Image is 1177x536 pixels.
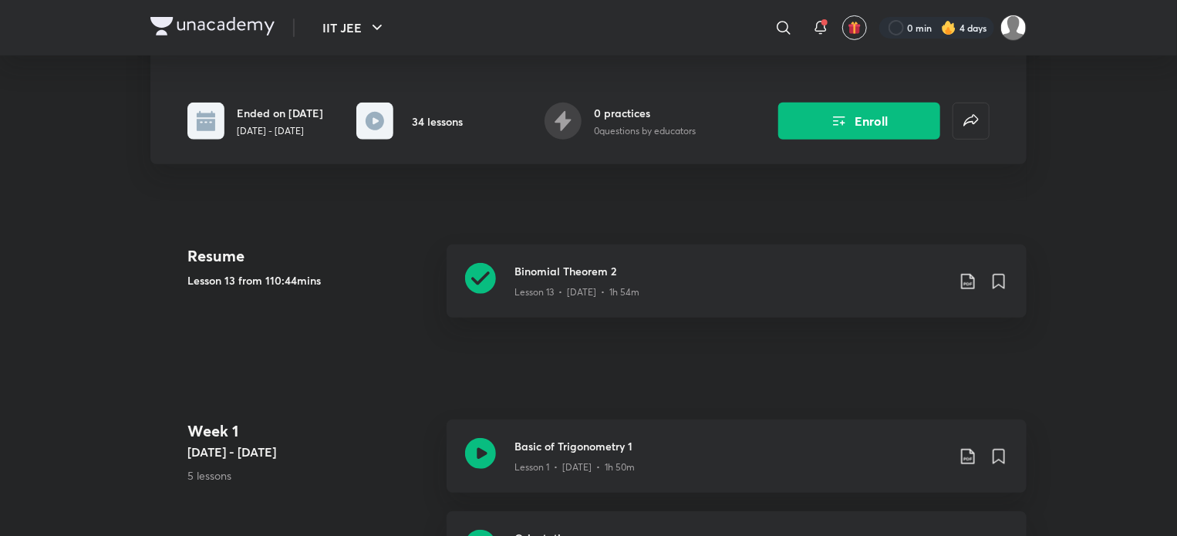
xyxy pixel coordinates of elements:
[412,113,463,130] h6: 34 lessons
[447,420,1027,511] a: Basic of Trigonometry 1Lesson 1 • [DATE] • 1h 50m
[514,460,635,474] p: Lesson 1 • [DATE] • 1h 50m
[514,438,946,454] h3: Basic of Trigonometry 1
[848,21,862,35] img: avatar
[514,285,639,299] p: Lesson 13 • [DATE] • 1h 54m
[1000,15,1027,41] img: Ritam Pramanik
[594,105,696,121] h6: 0 practices
[237,105,323,121] h6: Ended on [DATE]
[514,263,946,279] h3: Binomial Theorem 2
[237,124,323,138] p: [DATE] - [DATE]
[187,467,434,484] p: 5 lessons
[953,103,990,140] button: false
[150,17,275,39] a: Company Logo
[187,272,434,288] h5: Lesson 13 from 110:44mins
[187,244,434,268] h4: Resume
[447,244,1027,336] a: Binomial Theorem 2Lesson 13 • [DATE] • 1h 54m
[187,443,434,461] h5: [DATE] - [DATE]
[594,124,696,138] p: 0 questions by educators
[778,103,940,140] button: Enroll
[313,12,396,43] button: IIT JEE
[187,420,434,443] h4: Week 1
[941,20,956,35] img: streak
[842,15,867,40] button: avatar
[150,17,275,35] img: Company Logo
